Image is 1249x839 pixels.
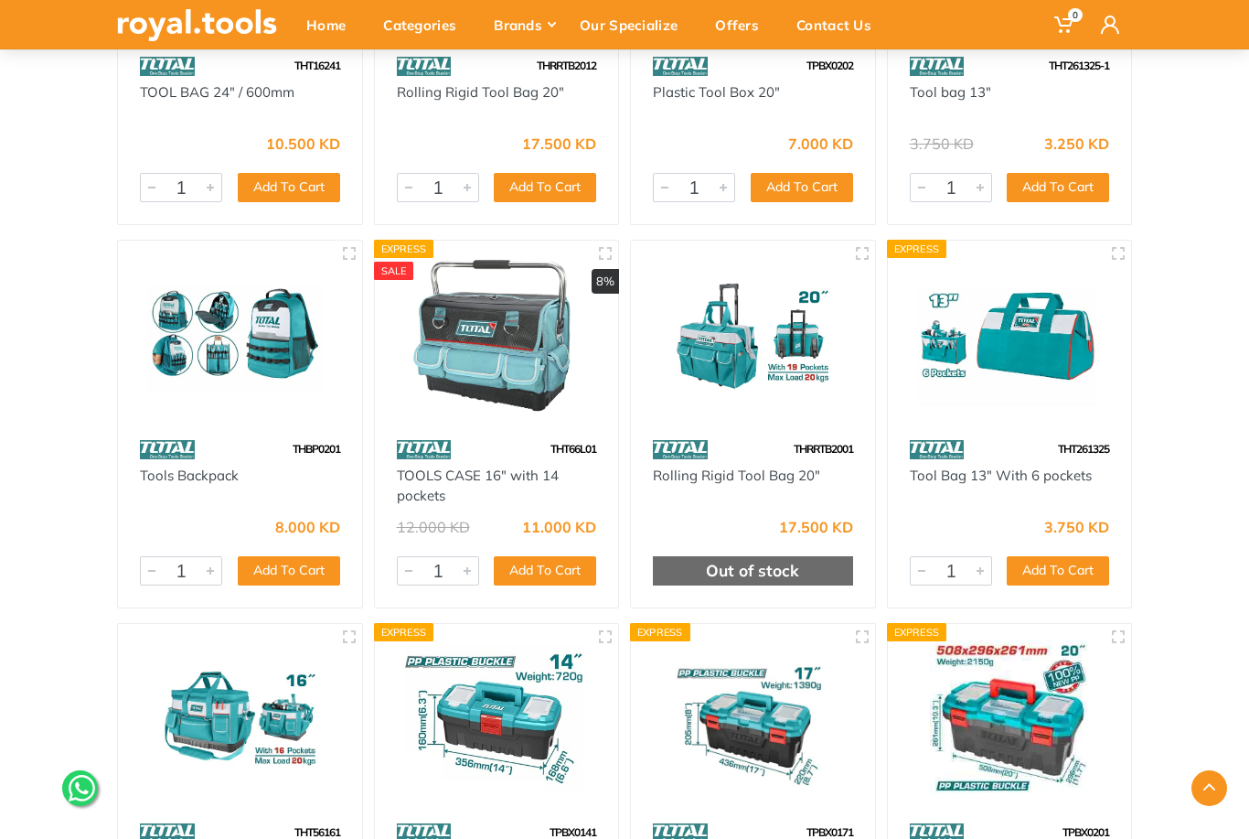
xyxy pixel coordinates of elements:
span: THRRTB2012 [537,59,596,72]
div: Our Specialize [567,5,702,44]
img: royal.tools Logo [117,9,277,41]
img: 86.webp [910,50,965,82]
a: Plastic Tool Box 20" [653,83,780,101]
div: 3.250 KD [1044,136,1109,151]
img: 86.webp [140,50,195,82]
div: 17.500 KD [522,136,596,151]
img: Royal Tools - Plastic Tool Box 17 [647,640,859,799]
button: Add To Cart [1007,556,1109,586]
span: TPBX0202 [806,59,853,72]
button: Add To Cart [494,556,596,586]
img: 86.webp [910,434,965,466]
div: Express [887,623,947,641]
div: Offers [702,5,784,44]
img: 86.webp [653,50,708,82]
div: 10.500 KD [266,136,340,151]
div: 7.000 KD [788,136,853,151]
div: Home [294,5,370,44]
img: Royal Tools - Plastic Tool Box 14 [391,640,603,799]
img: Royal Tools - Rolling Rigid Tool Bag 20 [647,257,859,415]
span: THT66L01 [550,442,596,456]
div: 8.000 KD [275,520,340,534]
button: Add To Cart [238,556,340,586]
img: 86.webp [140,434,195,466]
img: Royal Tools - Plastic Tool Box 20 [904,640,1116,799]
div: 17.500 KD [779,520,853,534]
img: 86.webp [653,434,708,466]
div: 8% [592,269,619,295]
div: Out of stock [653,556,853,586]
button: Add To Cart [494,173,596,202]
span: THRRTB2001 [794,442,853,456]
button: Add To Cart [238,173,340,202]
div: Express [374,623,434,641]
div: 11.000 KD [522,520,596,534]
img: Royal Tools - TOOLS CASE 16 [391,257,603,415]
span: TPBX0201 [1062,825,1109,839]
img: Royal Tools - Tools Backpack [134,257,346,415]
span: THBP0201 [293,442,340,456]
a: Rolling Rigid Tool Bag 20" [653,467,820,484]
div: Categories [370,5,481,44]
div: Brands [481,5,567,44]
span: TPBX0171 [806,825,853,839]
div: 3.750 KD [1044,520,1109,534]
button: Add To Cart [1007,173,1109,202]
a: Tool bag 13" [910,83,991,101]
a: TOOL BAG 24" / 600mm [140,83,294,101]
div: SALE [374,262,414,280]
span: THT56161 [294,825,340,839]
img: Royal Tools - Tools bag 16 [134,640,346,799]
span: TPBX0141 [550,825,596,839]
div: Express [630,623,690,641]
img: Royal Tools - Tool Bag 13 [904,257,1116,415]
img: 86.webp [397,434,452,466]
button: Add To Cart [751,173,853,202]
a: Tool Bag 13" With 6 pockets [910,467,1092,484]
span: THT16241 [294,59,340,72]
a: Rolling Rigid Tool Bag 20" [397,83,564,101]
img: 86.webp [397,50,452,82]
a: TOOLS CASE 16" with 14 pockets [397,467,559,505]
span: THT261325 [1058,442,1109,456]
div: Contact Us [784,5,896,44]
span: 0 [1068,8,1083,22]
div: 3.750 KD [910,136,974,151]
span: THT261325-1 [1049,59,1109,72]
div: 12.000 KD [397,520,470,534]
div: Express [374,240,434,258]
a: Tools Backpack [140,467,239,484]
div: Express [887,240,947,258]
